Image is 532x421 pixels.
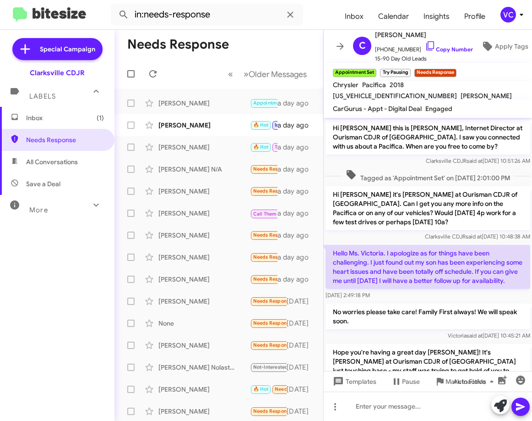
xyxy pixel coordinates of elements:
div: [PERSON_NAME] [158,297,250,306]
button: VC [493,7,522,22]
div: a day ago [277,99,316,108]
p: Hi [PERSON_NAME] this is [PERSON_NAME], Internet Director at Ourisman CDJR of [GEOGRAPHIC_DATA]. ... [326,120,530,155]
span: Needs Response [275,386,314,392]
span: Victoria [DATE] 10:45:21 AM [448,332,530,339]
span: Labels [29,92,56,100]
div: [DATE] [287,319,316,328]
div: Everything* [250,340,287,350]
span: Needs Response [253,298,292,304]
div: None [158,319,250,328]
div: a day ago [277,253,316,262]
button: Previous [223,65,239,83]
span: [PERSON_NAME] [461,92,512,100]
a: Calendar [371,3,416,30]
div: I'm okay thank you [250,362,287,372]
div: [PERSON_NAME] [158,341,250,350]
span: [PHONE_NUMBER] [375,40,473,54]
div: [PERSON_NAME] [158,99,250,108]
button: Next [238,65,312,83]
p: Hello Ms. Victoria. I apologize as for things have been challenging. I just found out my son has ... [326,245,530,289]
nav: Page navigation example [223,65,312,83]
span: All Conversations [26,157,78,166]
span: 15-90 Day Old Leads [375,54,473,63]
div: Considering it is [DEMOGRAPHIC_DATA], it will need tires before winter, and it is basic, not full... [250,164,277,174]
a: Copy Number [425,46,473,53]
span: 🔥 Hot [253,144,269,150]
span: Call Them [253,211,277,217]
span: » [244,68,249,80]
input: Search [111,4,303,26]
span: Appointment Set [253,100,293,106]
div: Inbound Call [250,207,277,219]
span: More [29,206,48,214]
div: [DATE] [287,341,316,350]
small: Try Pausing [380,69,410,77]
div: Hi [PERSON_NAME], I ended up finding another car elsewhere so I don't need any help. But thank you! [250,296,287,306]
div: [DATE] [287,363,316,372]
button: Auto Fields [446,373,505,390]
div: [DATE] [287,385,316,394]
div: [PERSON_NAME] [158,407,250,416]
div: a day ago [277,275,316,284]
span: Templates [331,373,376,390]
div: Thanks, [GEOGRAPHIC_DATA]. I talked to your sales manager [DATE]. He could not honor the deal tha... [250,186,277,196]
div: Yes. I must say your staff is completely delightful and a pleasure. Unfortunately I haven't been ... [250,98,277,108]
a: Inbox [337,3,371,30]
div: I'm out of town, but will be back next week. If the car is still in [GEOGRAPHIC_DATA] I'll come b... [250,142,277,152]
div: a day ago [277,143,316,152]
span: [US_VEHICLE_IDENTIFICATION_NUMBER] [333,92,457,100]
small: Appointment Set [333,69,376,77]
span: Needs Response [253,188,292,194]
span: (1) [97,113,104,122]
span: Try Pausing [275,144,301,150]
span: CarGurus - Appt - Digital Deal [333,105,422,113]
span: Needs Response [26,135,104,144]
div: [DATE] [287,297,316,306]
span: C [359,39,366,53]
div: [PERSON_NAME] [158,385,250,394]
span: 2018 [390,81,404,89]
span: « [228,68,233,80]
span: 🔥 Hot [253,386,269,392]
div: [PERSON_NAME] N/A [158,165,250,174]
div: [PERSON_NAME] [158,143,250,152]
p: Hope you're having a great day [PERSON_NAME]! It's [PERSON_NAME] at Ourisman CDJR of [GEOGRAPHIC_... [326,344,530,397]
span: Needs Response [253,254,292,260]
div: Thanks for checking in. The experience was meh but [PERSON_NAME] one of the managers was great. T... [250,274,277,284]
div: EZ [PERSON_NAME] [250,318,287,328]
div: a day ago [277,231,316,240]
div: a day ago [277,165,316,174]
div: When you offer more for my trade. Please talk to [PERSON_NAME] in your finance department [250,252,277,262]
span: said at [467,157,483,164]
span: Important [275,122,299,128]
span: Clarksville CDJR [DATE] 10:48:38 AM [425,233,530,240]
p: No worries please take care! Family First always! We will speak soon. [326,304,530,329]
span: Inbox [26,113,104,122]
button: Pause [384,373,427,390]
span: said at [467,332,483,339]
div: [PERSON_NAME] Nolastname119587306 [158,363,250,372]
div: No one has contacted me. [250,120,277,130]
a: Profile [457,3,493,30]
span: [DATE] 2:49:18 PM [326,292,370,299]
div: I am out of town. The price is not competitive after they informed me that I don't qualify for th... [250,406,287,416]
span: Needs Response [253,408,292,414]
span: Chrysler [333,81,358,89]
a: Insights [416,3,457,30]
span: Needs Response [253,342,292,348]
div: [DATE] [287,407,316,416]
span: Pause [402,373,420,390]
span: Special Campaign [40,44,95,54]
span: Needs Response [253,166,292,172]
div: [PERSON_NAME] [158,209,250,218]
span: Engaged [425,105,452,113]
span: said at [466,233,482,240]
div: [PERSON_NAME] [158,253,250,262]
span: Not-Interested [253,364,288,370]
div: Clarksville CDJR [30,68,85,78]
div: [PERSON_NAME] [158,121,250,130]
div: I'm just in the research stage right now not looking to buy till late fall [250,230,277,240]
div: I appreciate it. I would also like to know more about out the van I was offered, if it's still av... [250,384,287,394]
